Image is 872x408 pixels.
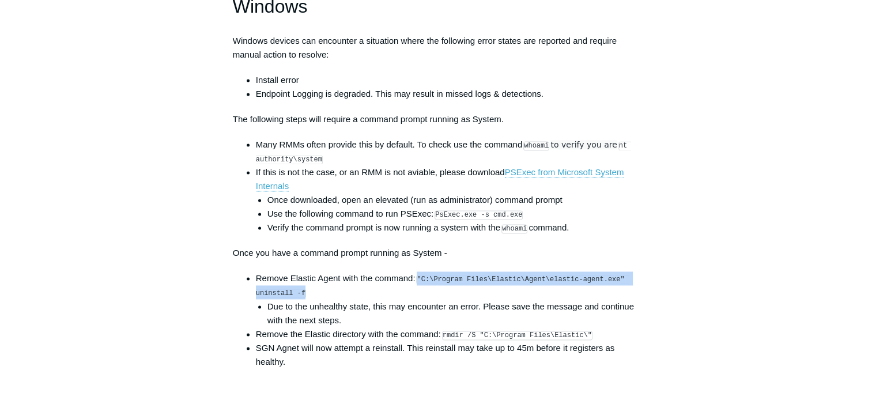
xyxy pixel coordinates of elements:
li: Many RMMs often provide this by default. To check use the command [256,138,640,165]
code: whoami [523,141,549,150]
li: Remove Elastic Agent with the command: [256,271,640,327]
li: Verify the command prompt is now running a system with the command. [267,221,640,235]
li: Install error [256,73,640,87]
a: PSExec from Microsoft System Internals [256,167,624,191]
code: whoami [501,224,527,233]
li: Endpoint Logging is degraded. This may result in missed logs & detections. [256,87,640,101]
code: rmdir /S "C:\Program Files\Elastic\" [442,331,592,340]
code: nt authority\system [256,141,632,164]
li: Due to the unhealthy state, this may encounter an error. Please save the message and continue wit... [267,300,640,327]
li: SGN Agnet will now attempt a reinstall. This reinstall may take up to 45m before it registers as ... [256,341,640,369]
li: Once downloaded, open an elevated (run as administrator) command prompt [267,193,640,207]
li: Use the following command to run PSExec: [267,207,640,221]
p: The following steps will require a command prompt running as System. [233,112,640,126]
li: Remove the Elastic directory with the command: [256,327,640,341]
p: Windows devices can encounter a situation where the following error states are reported and requi... [233,34,640,62]
span: to verify you are [550,140,617,149]
code: PsExec.exe -s cmd.exe [435,210,523,220]
p: Once you have a command prompt running as System - [233,246,640,260]
code: "C:\Program Files\Elastic\Agent\elastic-agent.exe" uninstall -f [256,275,629,298]
li: If this is not the case, or an RMM is not aviable, please download [256,165,640,235]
